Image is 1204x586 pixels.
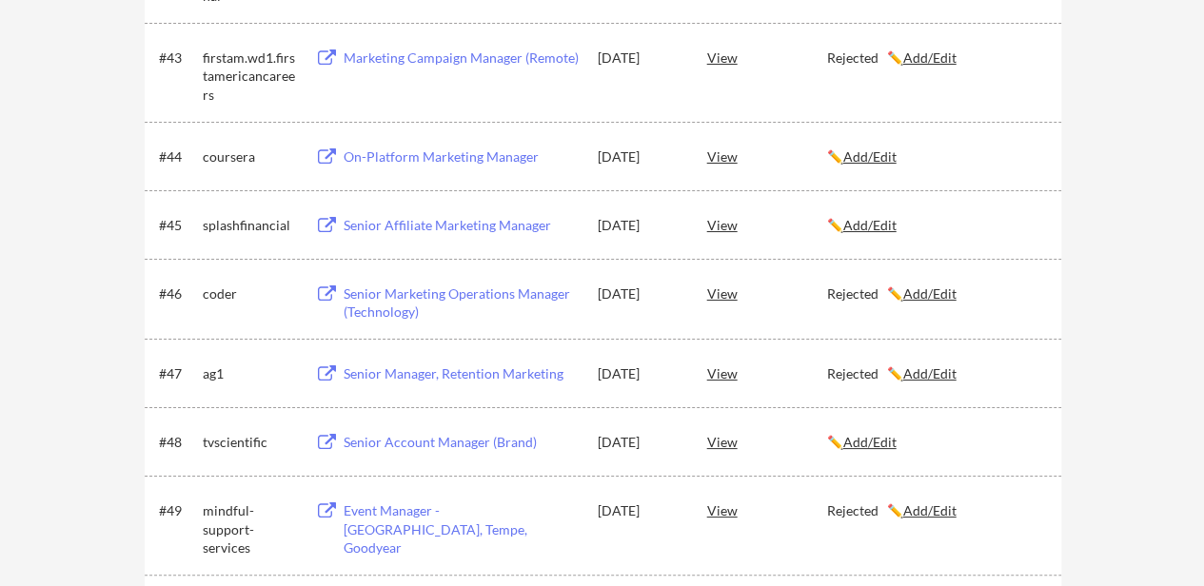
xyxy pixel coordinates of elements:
[203,364,298,383] div: ag1
[203,433,298,452] div: tvscientific
[344,501,580,557] div: Event Manager - [GEOGRAPHIC_DATA], Tempe, Goodyear
[344,147,580,166] div: On-Platform Marketing Manager
[159,147,196,166] div: #44
[707,40,827,74] div: View
[827,216,1044,235] div: ✏️
[159,433,196,452] div: #48
[827,147,1044,166] div: ✏️
[159,364,196,383] div: #47
[903,365,957,381] u: Add/Edit
[598,284,681,303] div: [DATE]
[344,284,580,322] div: Senior Marketing Operations Manager (Technology)
[159,49,196,68] div: #43
[159,284,196,303] div: #46
[903,502,957,518] u: Add/Edit
[203,501,298,557] div: mindful-support-services
[598,147,681,166] div: [DATE]
[598,364,681,383] div: [DATE]
[827,284,1044,303] div: Rejected ✏️
[598,501,681,520] div: [DATE]
[707,276,827,310] div: View
[159,501,196,520] div: #49
[707,424,827,459] div: View
[344,433,580,452] div: Senior Account Manager (Brand)
[843,148,897,165] u: Add/Edit
[159,216,196,235] div: #45
[827,433,1044,452] div: ✏️
[203,284,298,303] div: coder
[827,501,1044,520] div: Rejected ✏️
[344,49,580,68] div: Marketing Campaign Manager (Remote)
[707,139,827,173] div: View
[598,433,681,452] div: [DATE]
[598,216,681,235] div: [DATE]
[344,216,580,235] div: Senior Affiliate Marketing Manager
[827,364,1044,383] div: Rejected ✏️
[598,49,681,68] div: [DATE]
[203,216,298,235] div: splashfinancial
[843,217,897,233] u: Add/Edit
[827,49,1044,68] div: Rejected ✏️
[903,49,957,66] u: Add/Edit
[903,285,957,302] u: Add/Edit
[203,147,298,166] div: coursera
[843,434,897,450] u: Add/Edit
[707,493,827,527] div: View
[203,49,298,105] div: firstam.wd1.firstamericancareers
[707,207,827,242] div: View
[707,356,827,390] div: View
[344,364,580,383] div: Senior Manager, Retention Marketing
